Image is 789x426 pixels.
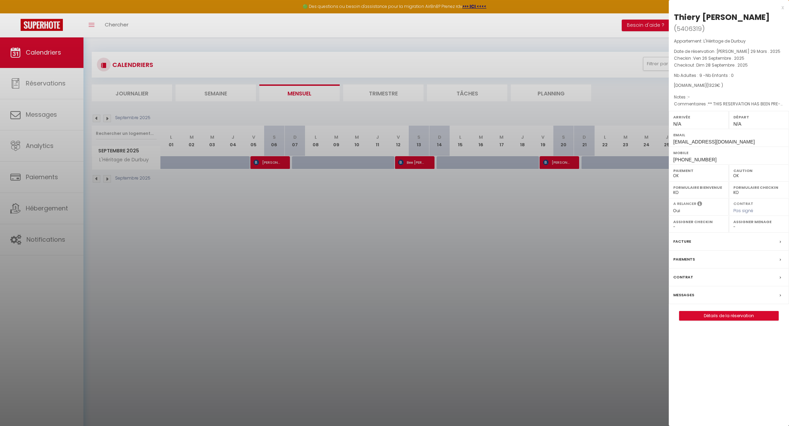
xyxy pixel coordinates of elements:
label: Départ [733,114,785,120]
label: Caution [733,167,785,174]
div: [DOMAIN_NAME] [674,82,784,89]
i: Sélectionner OUI si vous souhaiter envoyer les séquences de messages post-checkout [697,201,702,208]
span: 5406319 [677,24,702,33]
label: Formulaire Bienvenue [673,184,724,191]
label: Messages [673,291,694,299]
p: Checkout : [674,62,784,69]
p: Checkin : [674,55,784,62]
span: ( € ) [707,82,723,88]
a: Détails de la réservation [679,311,778,320]
span: [PERSON_NAME] 29 Mars . 2025 [717,48,780,54]
label: Formulaire Checkin [733,184,785,191]
label: Assigner Checkin [673,218,724,225]
span: 1323 [708,82,717,88]
span: Nb Enfants : 0 [706,72,734,78]
p: Commentaires : [674,101,784,107]
span: - [688,94,690,100]
span: Dim 28 Septembre . 2025 [696,62,748,68]
span: Pas signé [733,208,753,214]
button: Détails de la réservation [679,311,779,321]
label: Contrat [733,201,753,205]
span: Ven 26 Septembre . 2025 [693,55,744,61]
label: Facture [673,238,691,245]
span: N/A [733,121,741,127]
p: Appartement : [674,38,784,45]
div: x [669,3,784,12]
span: L'Héritage de Durbuy [703,38,746,44]
div: Thiery [PERSON_NAME] [674,12,770,23]
label: Mobile [673,149,785,156]
span: N/A [673,121,681,127]
label: Assigner Menage [733,218,785,225]
span: [PHONE_NUMBER] [673,157,717,162]
p: Notes : [674,94,784,101]
span: [EMAIL_ADDRESS][DOMAIN_NAME] [673,139,755,145]
p: Date de réservation : [674,48,784,55]
label: Paiements [673,256,695,263]
span: Nb Adultes : 9 - [674,72,734,78]
label: Paiement [673,167,724,174]
label: Email [673,131,785,138]
label: A relancer [673,201,696,207]
label: Arrivée [673,114,724,120]
label: Contrat [673,274,693,281]
span: ( ) [674,24,705,33]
